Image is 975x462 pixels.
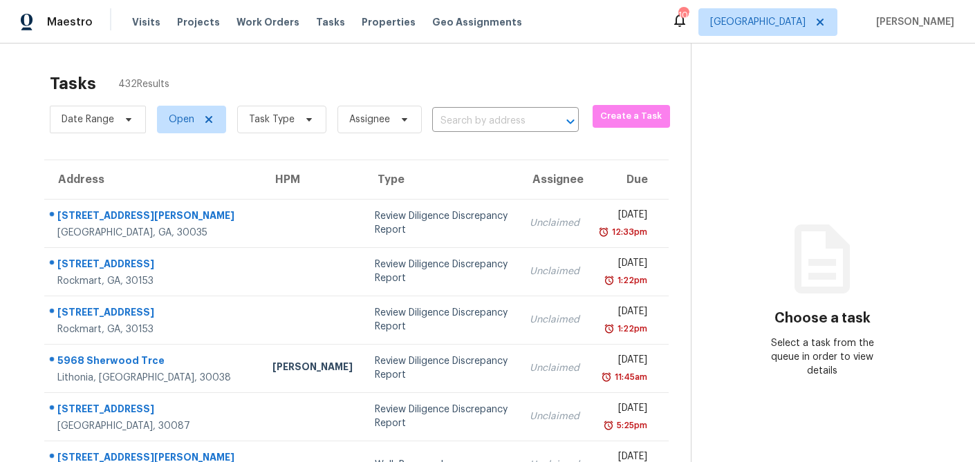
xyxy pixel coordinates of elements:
img: Overdue Alarm Icon [603,418,614,432]
span: Tasks [316,17,345,27]
span: 432 Results [118,77,169,91]
div: [PERSON_NAME] [272,360,353,377]
span: [PERSON_NAME] [871,15,954,29]
div: 5:25pm [614,418,647,432]
th: HPM [261,160,364,199]
div: 12:33pm [609,225,647,239]
img: Overdue Alarm Icon [604,273,615,287]
div: [STREET_ADDRESS][PERSON_NAME] [57,209,250,226]
th: Type [364,160,519,199]
div: Unclaimed [530,313,579,327]
div: Select a task from the queue in order to view details [757,336,888,378]
span: Open [169,113,194,126]
span: Visits [132,15,160,29]
span: Geo Assignments [432,15,522,29]
span: Date Range [62,113,114,126]
div: [DATE] [602,256,647,273]
th: Address [44,160,261,199]
div: Review Diligence Discrepancy Report [375,306,508,334]
button: Open [561,112,580,131]
div: [DATE] [602,305,647,322]
div: [GEOGRAPHIC_DATA], 30087 [57,419,250,433]
div: Unclaimed [530,410,579,423]
span: [GEOGRAPHIC_DATA] [710,15,806,29]
button: Create a Task [593,105,671,128]
div: Rockmart, GA, 30153 [57,323,250,336]
div: 5968 Sherwood Trce [57,354,250,371]
div: [DATE] [602,353,647,370]
div: [STREET_ADDRESS] [57,305,250,323]
div: Review Diligence Discrepancy Report [375,403,508,430]
div: Review Diligence Discrepancy Report [375,258,508,285]
span: Properties [362,15,416,29]
span: Maestro [47,15,93,29]
div: Unclaimed [530,264,579,278]
input: Search by address [432,110,540,132]
span: Assignee [349,113,390,126]
span: Work Orders [236,15,299,29]
h3: Choose a task [774,311,871,325]
div: 11:45am [612,370,647,384]
th: Assignee [519,160,591,199]
div: 1:22pm [615,273,647,287]
div: Review Diligence Discrepancy Report [375,354,508,382]
div: 100 [678,8,688,22]
div: Unclaimed [530,216,579,230]
div: Lithonia, [GEOGRAPHIC_DATA], 30038 [57,371,250,385]
span: Task Type [249,113,295,126]
div: Review Diligence Discrepancy Report [375,209,508,237]
div: 1:22pm [615,322,647,336]
span: Projects [177,15,220,29]
span: Create a Task [600,108,664,124]
div: Unclaimed [530,361,579,375]
div: [GEOGRAPHIC_DATA], GA, 30035 [57,226,250,240]
div: Rockmart, GA, 30153 [57,274,250,288]
div: [DATE] [602,208,647,225]
img: Overdue Alarm Icon [604,322,615,336]
img: Overdue Alarm Icon [598,225,609,239]
div: [DATE] [602,401,647,418]
div: [STREET_ADDRESS] [57,257,250,274]
div: [STREET_ADDRESS] [57,402,250,419]
img: Overdue Alarm Icon [601,370,612,384]
th: Due [591,160,669,199]
h2: Tasks [50,77,96,90]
